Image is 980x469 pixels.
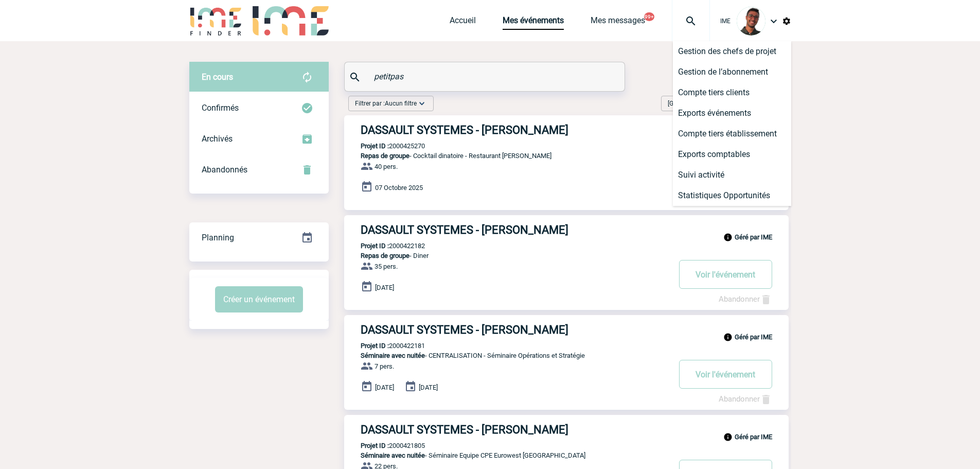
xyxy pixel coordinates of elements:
span: Séminaire avec nuitée [361,451,425,459]
span: 07 Octobre 2025 [375,184,423,192]
a: Planning [189,222,329,252]
button: Voir l'événement [679,260,772,289]
p: 2000421805 [344,442,425,449]
div: Retrouvez ici tous vos événements organisés par date et état d'avancement [189,222,329,253]
span: Aucun filtre [385,100,417,107]
span: Filtrer par : [355,98,417,109]
b: Géré par IME [735,233,772,241]
a: Mes messages [591,15,645,30]
span: Séminaire avec nuitée [361,352,425,359]
img: info_black_24dp.svg [723,233,733,242]
span: [DATE] [375,284,394,291]
img: baseline_expand_more_white_24dp-b.png [417,98,427,109]
a: Exports comptables [673,144,791,165]
span: Planning [202,233,234,242]
a: DASSAULT SYSTEMES - [PERSON_NAME] [344,323,789,336]
a: DASSAULT SYSTEMES - [PERSON_NAME] [344,124,789,136]
span: [DATE] [419,384,438,391]
b: Projet ID : [361,342,389,350]
a: Exports événements [673,103,791,124]
p: 2000422182 [344,242,425,250]
a: Abandonner [719,294,772,304]
span: Confirmés [202,103,239,113]
p: - Séminaire Equipe CPE Eurowest [GEOGRAPHIC_DATA] [344,451,669,459]
button: Voir l'événement [679,360,772,389]
img: IME-Finder [189,6,243,36]
a: Abandonner [719,394,772,404]
a: Compte tiers établissement [673,124,791,144]
a: Suivi activité [673,165,791,185]
b: Géré par IME [735,333,772,341]
a: DASSAULT SYSTEMES - [PERSON_NAME] [344,423,789,436]
h3: DASSAULT SYSTEMES - [PERSON_NAME] [361,423,669,436]
button: 99+ [644,12,654,21]
b: Géré par IME [735,433,772,441]
p: - Diner [344,252,669,259]
p: - Cocktail dinatoire - Restaurant [PERSON_NAME] [344,152,669,160]
b: Projet ID : [361,242,389,250]
h3: DASSAULT SYSTEMES - [PERSON_NAME] [361,323,669,336]
b: Projet ID : [361,142,389,150]
div: Retrouvez ici tous vos évènements avant confirmation [189,62,329,93]
span: Abandonnés [202,165,247,175]
a: Mes événements [503,15,564,30]
span: Archivés [202,134,233,144]
a: Compte tiers clients [673,82,791,103]
span: Repas de groupe [361,252,409,259]
div: Retrouvez ici tous vos événements annulés [189,154,329,185]
b: Projet ID : [361,442,389,449]
img: info_black_24dp.svg [723,333,733,342]
span: [DATE] [375,384,394,391]
button: Créer un événement [215,286,303,312]
p: 2000422181 [344,342,425,350]
span: 40 pers. [375,163,398,170]
p: 2000425270 [344,142,425,150]
img: 124970-0.jpg [737,7,765,36]
span: En cours [202,72,233,82]
span: 35 pers. [375,263,398,270]
a: Gestion des chefs de projet [673,41,791,62]
a: Accueil [450,15,476,30]
span: [GEOGRAPHIC_DATA] par : [668,98,766,109]
input: Rechercher un événement par son nom [371,69,600,84]
p: - CENTRALISATION - Séminaire Opérations et Stratégie [344,352,669,359]
img: info_black_24dp.svg [723,432,733,442]
span: 7 pers. [375,362,394,370]
span: Repas de groupe [361,152,409,160]
h3: DASSAULT SYSTEMES - [PERSON_NAME] [361,124,669,136]
a: Statistiques Opportunités [673,185,791,206]
a: Gestion de l’abonnement [673,62,791,82]
div: Retrouvez ici tous les événements que vous avez décidé d'archiver [189,124,329,154]
h3: DASSAULT SYSTEMES - [PERSON_NAME] [361,223,669,236]
a: DASSAULT SYSTEMES - [PERSON_NAME] [344,223,789,236]
span: IME [720,18,730,25]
